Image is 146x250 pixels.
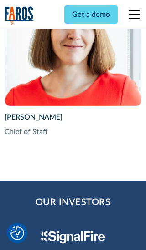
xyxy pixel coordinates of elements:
[123,4,141,25] div: menu
[64,5,118,24] a: Get a demo
[41,231,105,244] img: Signal Fire Logo
[10,226,24,240] button: Cookie Settings
[5,6,34,25] a: home
[10,226,24,240] img: Revisit consent button
[5,6,34,25] img: Logo of the analytics and reporting company Faros.
[5,112,142,123] div: [PERSON_NAME]
[36,195,111,209] h2: Our Investors
[5,126,142,137] div: Chief of Staff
